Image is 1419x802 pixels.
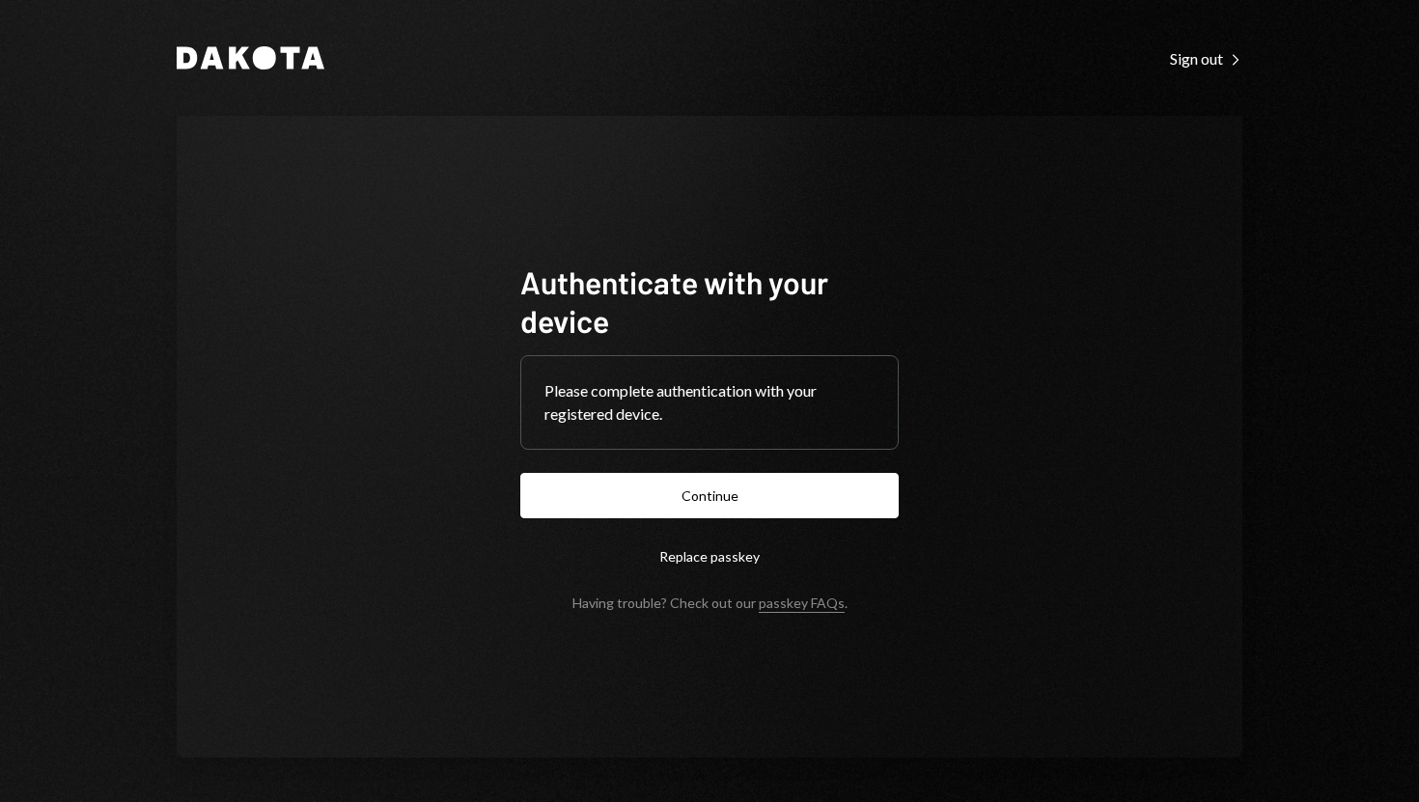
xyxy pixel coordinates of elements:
[520,534,899,579] button: Replace passkey
[1170,49,1242,69] div: Sign out
[544,379,875,426] div: Please complete authentication with your registered device.
[520,473,899,518] button: Continue
[759,595,845,613] a: passkey FAQs
[1170,47,1242,69] a: Sign out
[572,595,848,611] div: Having trouble? Check out our .
[520,263,899,340] h1: Authenticate with your device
